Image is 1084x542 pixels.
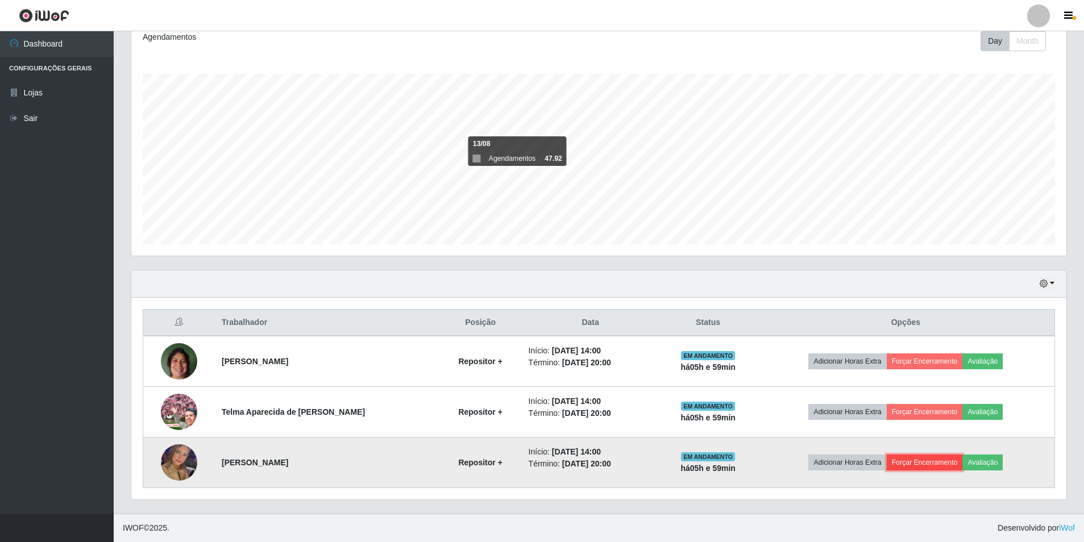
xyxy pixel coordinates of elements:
strong: [PERSON_NAME] [222,458,288,467]
strong: Repositor + [458,357,502,366]
img: 1754425733078.jpeg [161,430,197,495]
button: Forçar Encerramento [887,404,963,420]
img: 1750940552132.jpeg [161,337,197,385]
time: [DATE] 20:00 [562,358,611,367]
time: [DATE] 14:00 [552,447,601,456]
strong: há 05 h e 59 min [680,464,736,473]
button: Avaliação [962,404,1003,420]
time: [DATE] 14:00 [552,346,601,355]
button: Day [981,31,1010,51]
a: iWof [1059,523,1075,532]
th: Posição [439,310,522,336]
img: 1753488226695.jpeg [161,394,197,430]
strong: há 05 h e 59 min [680,413,736,422]
button: Forçar Encerramento [887,353,963,369]
div: Agendamentos [143,31,513,43]
strong: há 05 h e 59 min [680,362,736,372]
div: Toolbar with button groups [981,31,1055,51]
img: CoreUI Logo [19,9,69,23]
strong: [PERSON_NAME] [222,357,288,366]
button: Avaliação [962,455,1003,470]
th: Trabalhador [215,310,439,336]
span: EM ANDAMENTO [681,452,735,461]
li: Início: [529,395,653,407]
li: Término: [529,407,653,419]
button: Month [1009,31,1046,51]
button: Adicionar Horas Extra [808,353,886,369]
li: Término: [529,357,653,369]
div: First group [981,31,1046,51]
span: EM ANDAMENTO [681,402,735,411]
button: Adicionar Horas Extra [808,455,886,470]
button: Avaliação [962,353,1003,369]
time: [DATE] 14:00 [552,397,601,406]
th: Data [522,310,659,336]
li: Início: [529,345,653,357]
th: Opções [757,310,1055,336]
span: Desenvolvido por [998,522,1075,534]
strong: Repositor + [458,407,502,416]
span: IWOF [123,523,144,532]
th: Status [659,310,757,336]
strong: Telma Aparecida de [PERSON_NAME] [222,407,365,416]
strong: Repositor + [458,458,502,467]
button: Forçar Encerramento [887,455,963,470]
button: Adicionar Horas Extra [808,404,886,420]
span: EM ANDAMENTO [681,351,735,360]
time: [DATE] 20:00 [562,408,611,418]
li: Término: [529,458,653,470]
time: [DATE] 20:00 [562,459,611,468]
li: Início: [529,446,653,458]
span: © 2025 . [123,522,169,534]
